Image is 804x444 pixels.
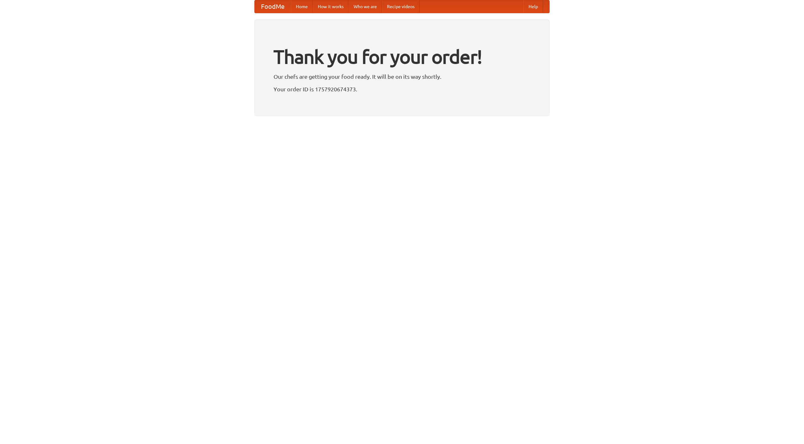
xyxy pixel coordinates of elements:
a: How it works [313,0,349,13]
a: Who we are [349,0,382,13]
h1: Thank you for your order! [274,42,530,72]
a: Home [291,0,313,13]
a: Help [524,0,543,13]
a: Recipe videos [382,0,420,13]
p: Your order ID is 1757920674373. [274,84,530,94]
p: Our chefs are getting your food ready. It will be on its way shortly. [274,72,530,81]
a: FoodMe [255,0,291,13]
